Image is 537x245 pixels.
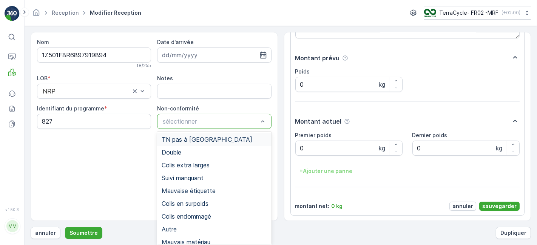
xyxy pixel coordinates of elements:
a: Reception [52,9,79,16]
label: Date d'arrivée [157,39,194,45]
p: TerraCycle- FR02 -MRF [439,9,498,17]
span: Double [162,149,181,156]
button: MM [5,213,20,239]
span: Autre [162,226,177,233]
p: + Ajouter une panne [300,167,353,175]
p: ( +02:00 ) [502,10,520,16]
p: kg [379,144,385,153]
label: Notes [157,75,173,81]
span: Colis endommagé [162,213,211,220]
p: Dupliquer [500,229,526,237]
span: Colis en surpoids [162,200,208,207]
span: v 1.50.3 [5,207,20,212]
p: kg [496,144,502,153]
label: Poids [295,68,310,75]
button: Dupliquer [496,227,531,239]
p: sauvegarder [482,202,517,210]
span: Colis extra larges [162,162,210,168]
button: TerraCycle- FR02 -MRF(+02:00) [424,6,531,20]
div: Aide Icône d'info-bulle [344,118,350,124]
p: Soumettre [69,229,98,237]
p: sélectionner [163,117,258,126]
a: Page d'accueil [32,11,40,18]
p: annuler [452,202,473,210]
img: logo [5,6,20,21]
img: terracycle.png [424,9,436,17]
p: kg [379,80,385,89]
button: +Ajouter une panne [295,165,357,177]
div: Aide Icône d'info-bulle [342,55,348,61]
button: annuler [31,227,60,239]
span: Mauvaise étiquette [162,187,216,194]
span: TN pas à [GEOGRAPHIC_DATA] [162,136,252,143]
button: sauvegarder [479,202,520,211]
p: Montant prévu [295,54,340,63]
span: Suivi manquant [162,175,204,181]
input: dd/mm/yyyy [157,47,271,63]
label: Nom [37,39,49,45]
div: MM [6,220,19,232]
button: annuler [449,202,476,211]
label: LOB [37,75,48,81]
label: Dernier poids [412,132,447,138]
label: Identifiant du programme [37,105,104,112]
label: Non-conformité [157,105,199,112]
span: Modifier Reception [88,9,143,17]
button: Soumettre [65,227,102,239]
p: 0 kg [332,202,343,210]
p: montant net : [295,202,330,210]
p: Montant actuel [295,117,342,126]
p: annuler [35,229,56,237]
p: 18 / 255 [136,63,151,69]
label: Premier poids [295,132,332,138]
